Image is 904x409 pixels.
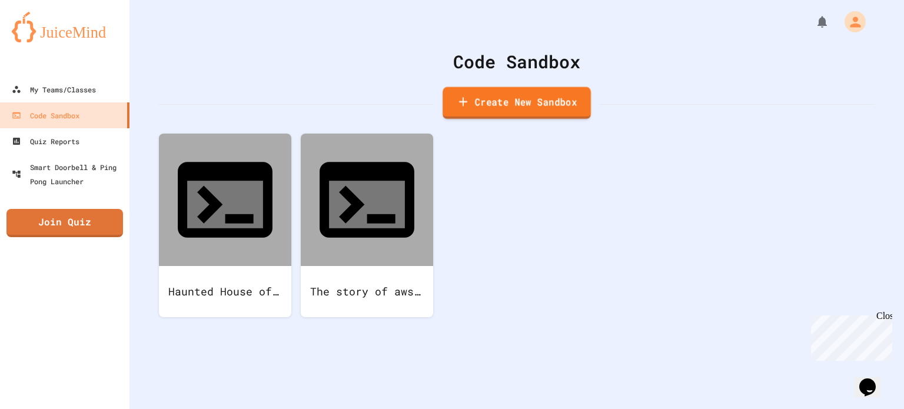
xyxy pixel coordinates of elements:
[6,209,123,237] a: Join Quiz
[159,266,291,317] div: Haunted House of Spooky Rooms
[12,134,79,148] div: Quiz Reports
[855,362,892,397] iframe: chat widget
[12,160,125,188] div: Smart Doorbell & Ping Pong Launcher
[832,8,869,35] div: My Account
[301,134,433,317] a: The story of awsomeness
[5,5,81,75] div: Chat with us now!Close
[159,48,875,75] div: Code Sandbox
[793,12,832,32] div: My Notifications
[806,311,892,361] iframe: chat widget
[301,266,433,317] div: The story of awsomeness
[12,108,79,122] div: Code Sandbox
[12,12,118,42] img: logo-orange.svg
[12,82,96,97] div: My Teams/Classes
[159,134,291,317] a: Haunted House of Spooky Rooms
[443,87,591,119] a: Create New Sandbox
